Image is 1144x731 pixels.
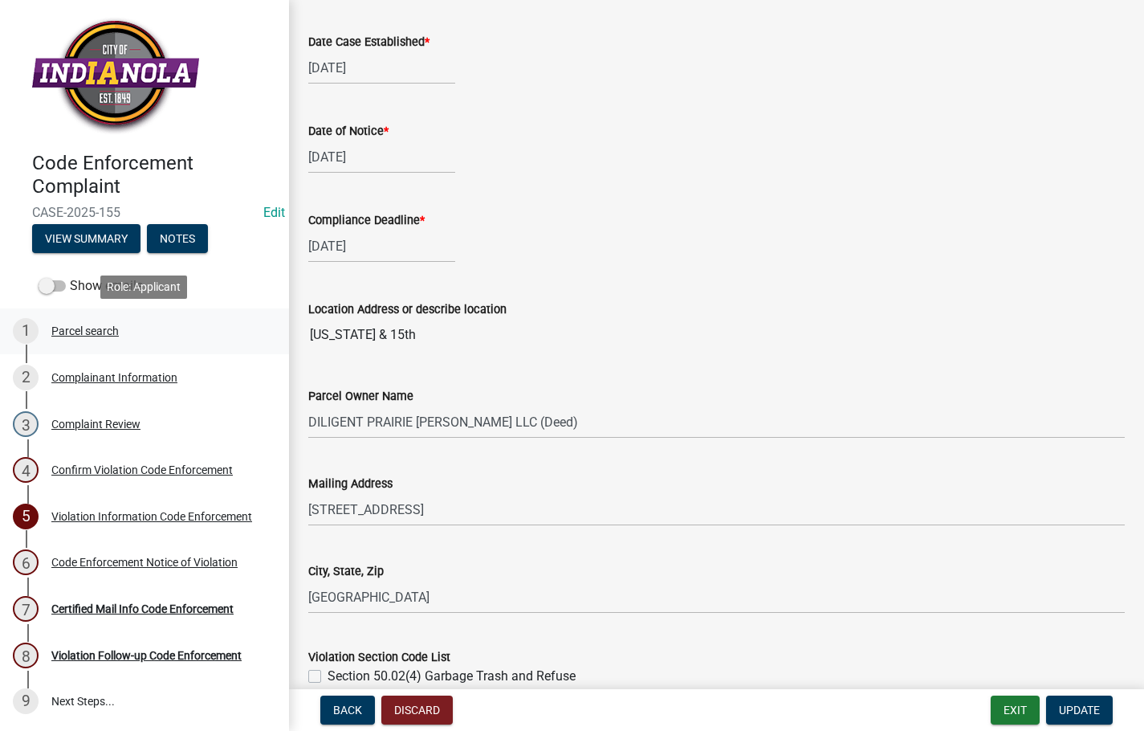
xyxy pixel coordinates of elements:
[1046,696,1113,725] button: Update
[328,667,576,686] label: Section 50.02(4) Garbage Trash and Refuse
[32,205,257,220] span: CASE-2025-155
[51,650,242,661] div: Violation Follow-up Code Enforcement
[381,696,453,725] button: Discard
[991,696,1040,725] button: Exit
[13,365,39,390] div: 2
[308,566,384,578] label: City, State, Zip
[1059,704,1100,717] span: Update
[100,276,187,299] div: Role: Applicant
[13,411,39,437] div: 3
[13,596,39,622] div: 7
[147,233,208,246] wm-modal-confirm: Notes
[308,652,450,664] label: Violation Section Code List
[32,17,199,135] img: City of Indianola, Iowa
[32,233,140,246] wm-modal-confirm: Summary
[51,464,233,476] div: Confirm Violation Code Enforcement
[51,511,252,522] div: Violation Information Code Enforcement
[320,696,375,725] button: Back
[308,126,389,137] label: Date of Notice
[263,205,285,220] wm-modal-confirm: Edit Application Number
[308,51,455,84] input: mm/dd/yyyy
[32,224,140,253] button: View Summary
[333,704,362,717] span: Back
[308,391,413,402] label: Parcel Owner Name
[13,688,39,714] div: 9
[308,230,455,263] input: mm/dd/yyyy
[13,457,39,483] div: 4
[51,603,234,615] div: Certified Mail Info Code Enforcement
[308,215,425,227] label: Compliance Deadline
[32,152,276,198] h4: Code Enforcement Complaint
[13,549,39,575] div: 6
[51,419,140,430] div: Complaint Review
[51,325,119,337] div: Parcel search
[308,141,455,174] input: mm/dd/yyyy
[13,504,39,529] div: 5
[13,318,39,344] div: 1
[308,479,393,490] label: Mailing Address
[263,205,285,220] a: Edit
[51,372,177,383] div: Complainant Information
[308,37,430,48] label: Date Case Established
[39,276,143,296] label: Show emails
[51,557,238,568] div: Code Enforcement Notice of Violation
[147,224,208,253] button: Notes
[13,643,39,668] div: 8
[308,304,507,316] label: Location Address or describe location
